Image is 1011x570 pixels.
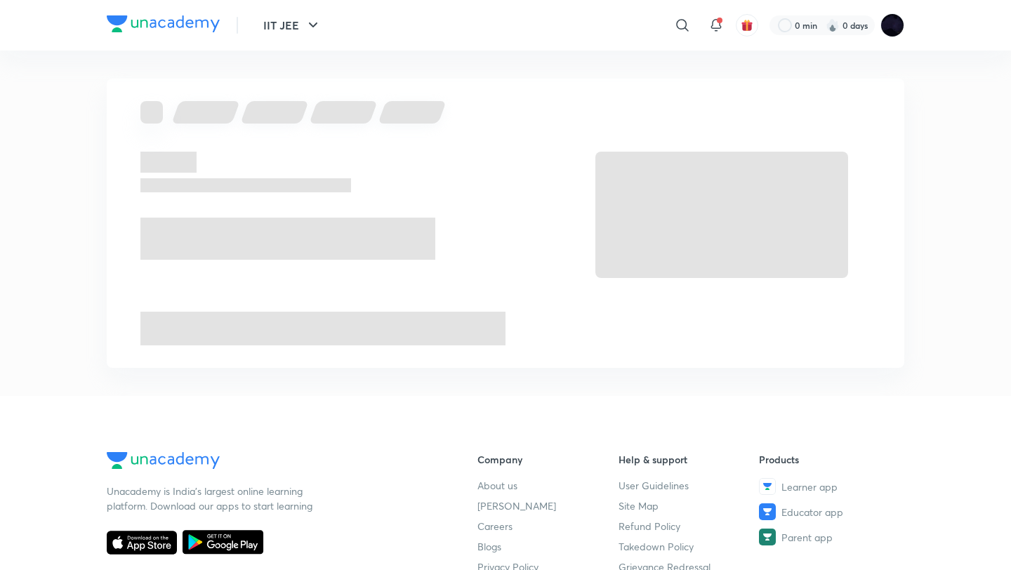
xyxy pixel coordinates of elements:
[619,478,760,493] a: User Guidelines
[619,519,760,533] a: Refund Policy
[107,484,317,513] p: Unacademy is India’s largest online learning platform. Download our apps to start learning
[619,539,760,554] a: Takedown Policy
[107,15,220,32] img: Company Logo
[781,479,838,494] span: Learner app
[619,498,760,513] a: Site Map
[477,519,513,533] span: Careers
[781,530,833,545] span: Parent app
[781,505,843,519] span: Educator app
[759,478,776,495] img: Learner app
[477,539,619,554] a: Blogs
[107,15,220,36] a: Company Logo
[759,503,776,520] img: Educator app
[741,19,753,32] img: avatar
[107,452,220,469] img: Company Logo
[619,452,760,467] h6: Help & support
[477,519,619,533] a: Careers
[477,498,619,513] a: [PERSON_NAME]
[759,529,900,545] a: Parent app
[107,452,432,472] a: Company Logo
[759,503,900,520] a: Educator app
[477,452,619,467] h6: Company
[255,11,330,39] button: IIT JEE
[880,13,904,37] img: Megha Gor
[477,478,619,493] a: About us
[759,452,900,467] h6: Products
[759,529,776,545] img: Parent app
[759,478,900,495] a: Learner app
[826,18,840,32] img: streak
[736,14,758,37] button: avatar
